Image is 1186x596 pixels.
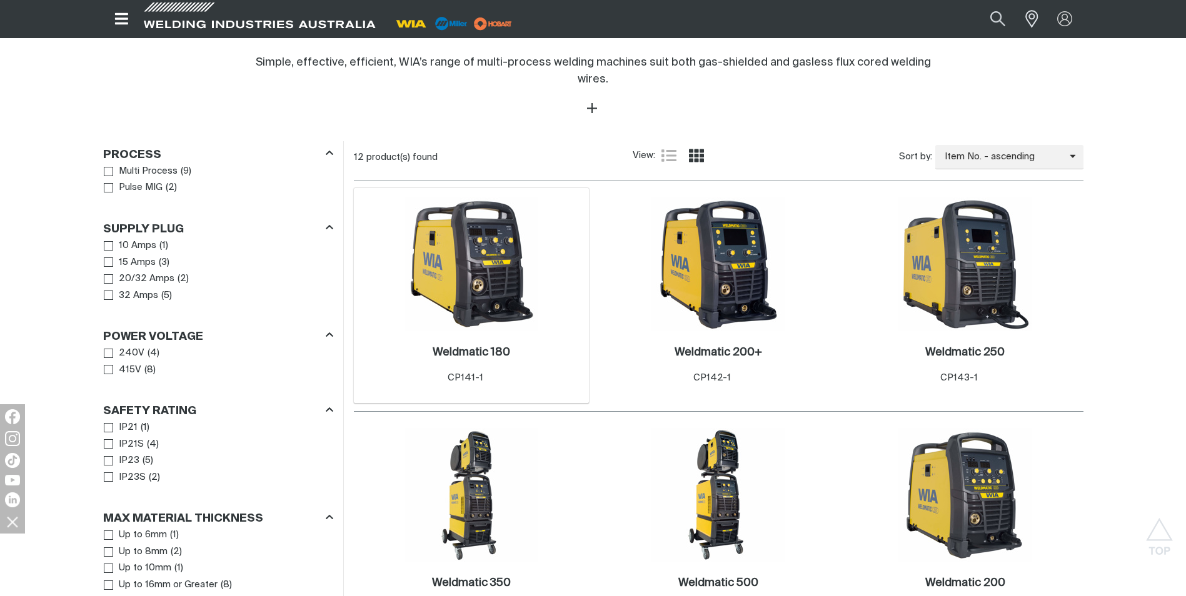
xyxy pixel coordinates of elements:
img: Weldmatic 500 [651,428,785,562]
span: 240V [119,346,144,360]
a: Weldmatic 500 [678,576,758,590]
a: miller [470,19,516,28]
span: ( 1 ) [170,528,179,542]
a: Weldmatic 200 [925,576,1005,590]
img: Weldmatic 350 [405,428,538,562]
span: CP141-1 [448,373,483,382]
span: 15 Amps [119,256,156,270]
span: ( 9 ) [181,164,191,179]
div: Max Material Thickness [103,510,333,527]
h2: Weldmatic 200 [925,577,1005,589]
ul: Max Material Thickness [104,527,333,593]
span: product(s) found [366,152,438,162]
ul: Supply Plug [104,237,333,304]
img: Weldmatic 200+ [651,197,785,331]
div: Process [103,146,333,162]
span: Pulse MIG [119,181,163,195]
h3: Supply Plug [103,222,184,237]
span: IP21 [119,420,138,435]
span: ( 2 ) [166,181,177,195]
span: IP21S [119,437,144,452]
span: Up to 6mm [119,528,167,542]
img: Facebook [5,409,20,424]
img: LinkedIn [5,492,20,507]
span: ( 3 ) [159,256,169,270]
span: ( 4 ) [147,437,159,452]
div: 12 [354,151,633,164]
span: ( 1 ) [174,561,183,575]
h2: Weldmatic 180 [433,347,510,358]
div: Power Voltage [103,328,333,345]
span: ( 4 ) [148,346,159,360]
span: CP143-1 [940,373,978,382]
div: Safety Rating [103,402,333,419]
span: Up to 16mm or Greater [119,578,218,592]
img: Weldmatic 180 [405,197,538,331]
span: IP23S [119,470,146,485]
a: Weldmatic 200+ [675,345,762,360]
a: Up to 10mm [104,560,172,577]
img: hide socials [2,511,23,532]
a: List view [661,148,676,163]
span: ( 1 ) [159,239,168,253]
input: Product name or item number... [960,5,1018,33]
img: Instagram [5,431,20,446]
ul: Power Voltage [104,345,333,378]
img: Weldmatic 200 [898,428,1032,562]
ul: Process [104,163,333,196]
a: 10 Amps [104,237,157,254]
span: ( 8 ) [144,363,156,377]
span: Up to 10mm [119,561,171,575]
span: Up to 8mm [119,545,168,559]
button: Search products [977,5,1019,33]
span: IP23 [119,454,139,468]
a: Weldmatic 250 [925,345,1005,360]
section: Product list controls [354,141,1083,173]
span: CP142-1 [693,373,731,382]
span: ( 5 ) [143,454,153,468]
img: Weldmatic 250 [898,197,1032,331]
a: IP23S [104,469,146,486]
span: Item No. - ascending [935,150,1070,164]
a: 15 Amps [104,254,156,271]
h3: Max Material Thickness [103,512,263,526]
span: View: [633,149,655,163]
span: ( 5 ) [161,289,172,303]
h2: Weldmatic 350 [432,577,511,589]
a: Up to 16mm or Greater [104,577,218,594]
span: ( 2 ) [149,470,160,485]
a: 240V [104,345,145,362]
a: Up to 6mm [104,527,168,544]
span: 20/32 Amps [119,272,174,286]
span: ( 8 ) [221,578,232,592]
span: 415V [119,363,141,377]
a: IP21 [104,419,138,436]
span: Multi Process [119,164,178,179]
span: 10 Amps [119,239,156,253]
h3: Process [103,148,161,162]
span: ( 2 ) [178,272,189,286]
span: Simple, effective, efficient, WIA’s range of multi-process welding machines suit both gas-shielde... [256,57,931,85]
img: miller [470,14,516,33]
button: Scroll to top [1145,518,1173,546]
img: YouTube [5,475,20,485]
a: 415V [104,362,142,379]
a: 20/32 Amps [104,271,175,287]
a: Weldmatic 180 [433,345,510,360]
span: ( 2 ) [171,545,182,559]
img: TikTok [5,453,20,468]
h2: Weldmatic 200+ [675,347,762,358]
ul: Safety Rating [104,419,333,485]
div: Supply Plug [103,220,333,237]
a: Pulse MIG [104,179,163,196]
a: Multi Process [104,163,178,180]
a: 32 Amps [104,287,159,304]
span: 32 Amps [119,289,158,303]
h3: Power Voltage [103,330,203,344]
h3: Safety Rating [103,404,196,419]
a: IP21S [104,436,144,453]
span: ( 1 ) [141,420,149,435]
h2: Weldmatic 250 [925,347,1005,358]
a: Up to 8mm [104,544,168,560]
span: Sort by: [899,150,932,164]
